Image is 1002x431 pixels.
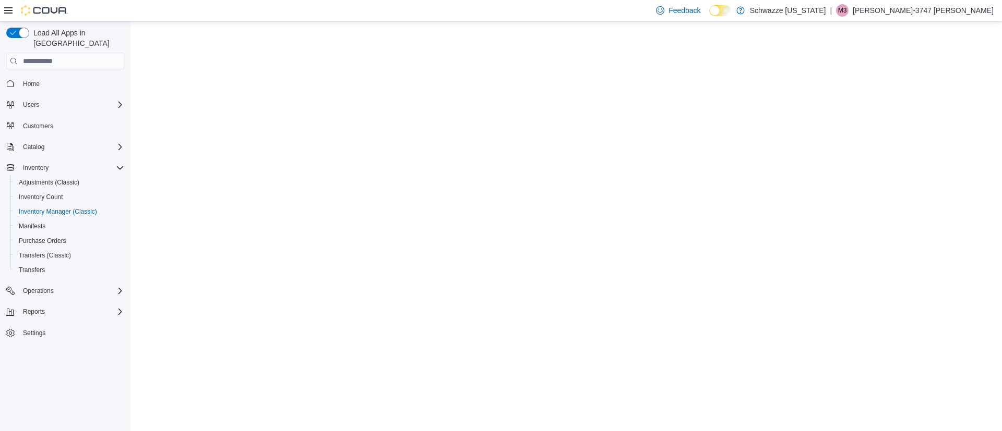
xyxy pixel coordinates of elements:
span: Manifests [15,220,124,232]
button: Users [2,97,128,112]
span: Manifests [19,222,45,230]
a: Inventory Manager (Classic) [15,205,101,218]
span: Users [19,98,124,111]
button: Transfers (Classic) [10,248,128,263]
a: Inventory Count [15,191,67,203]
a: Adjustments (Classic) [15,176,83,189]
img: Cova [21,5,68,16]
span: Operations [19,285,124,297]
span: Load All Apps in [GEOGRAPHIC_DATA] [29,28,124,48]
span: Adjustments (Classic) [19,178,79,187]
button: Reports [2,304,128,319]
button: Catalog [2,140,128,154]
div: Michelle-3747 Tolentino [836,4,849,17]
span: Inventory Count [19,193,63,201]
button: Operations [2,284,128,298]
span: Reports [19,305,124,318]
a: Manifests [15,220,50,232]
a: Purchase Orders [15,235,70,247]
button: Settings [2,325,128,340]
button: Reports [19,305,49,318]
span: Transfers [15,264,124,276]
span: Transfers (Classic) [15,249,124,262]
a: Transfers [15,264,49,276]
span: Inventory [23,164,49,172]
span: Adjustments (Classic) [15,176,124,189]
span: Operations [23,287,54,295]
span: Inventory Count [15,191,124,203]
a: Customers [19,120,57,132]
input: Dark Mode [709,5,731,16]
a: Home [19,78,44,90]
p: Schwazze [US_STATE] [750,4,826,17]
button: Customers [2,118,128,133]
span: Inventory Manager (Classic) [19,207,97,216]
span: Purchase Orders [19,237,66,245]
span: Catalog [23,143,44,151]
span: Customers [19,119,124,132]
p: [PERSON_NAME]-3747 [PERSON_NAME] [853,4,994,17]
button: Inventory Manager (Classic) [10,204,128,219]
span: M3 [838,4,847,17]
button: Purchase Orders [10,233,128,248]
span: Settings [23,329,45,337]
button: Operations [19,285,58,297]
p: | [830,4,832,17]
span: Transfers [19,266,45,274]
button: Catalog [19,141,49,153]
button: Users [19,98,43,111]
span: Users [23,101,39,109]
span: Catalog [19,141,124,153]
button: Adjustments (Classic) [10,175,128,190]
span: Home [23,80,40,88]
span: Reports [23,307,45,316]
button: Manifests [10,219,128,233]
span: Settings [19,326,124,339]
span: Customers [23,122,53,130]
span: Inventory [19,162,124,174]
nav: Complex example [6,71,124,367]
span: Feedback [669,5,700,16]
span: Purchase Orders [15,235,124,247]
span: Inventory Manager (Classic) [15,205,124,218]
button: Transfers [10,263,128,277]
a: Transfers (Classic) [15,249,75,262]
span: Home [19,77,124,90]
button: Inventory [2,161,128,175]
button: Inventory [19,162,53,174]
button: Home [2,76,128,91]
button: Inventory Count [10,190,128,204]
a: Settings [19,327,50,339]
span: Transfers (Classic) [19,251,71,260]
